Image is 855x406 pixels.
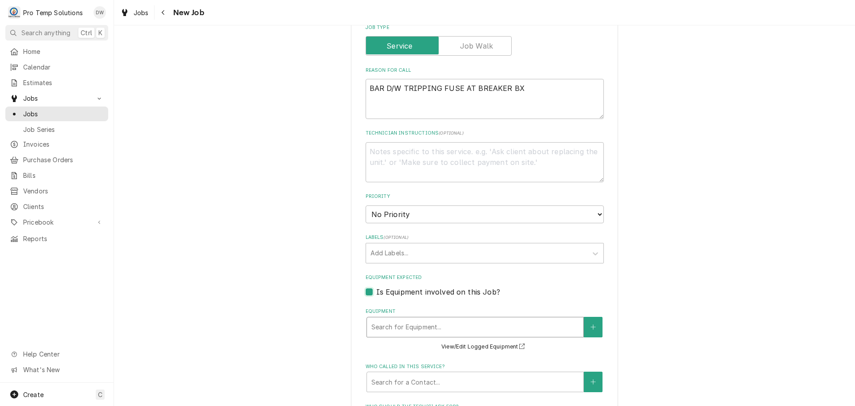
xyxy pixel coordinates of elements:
a: Go to Jobs [5,91,108,106]
div: Labels [366,234,604,263]
a: Job Series [5,122,108,137]
span: Purchase Orders [23,155,104,164]
a: Purchase Orders [5,152,108,167]
a: Estimates [5,75,108,90]
div: Reason For Call [366,67,604,119]
a: Vendors [5,184,108,198]
div: DW [94,6,106,19]
span: Calendar [23,62,104,72]
a: Bills [5,168,108,183]
span: Ctrl [81,28,92,37]
label: Who called in this service? [366,363,604,370]
button: Create New Equipment [584,317,603,337]
span: Create [23,391,44,398]
label: Labels [366,234,604,241]
a: Jobs [117,5,152,20]
div: Dana Williams's Avatar [94,6,106,19]
span: What's New [23,365,103,374]
a: Jobs [5,107,108,121]
div: Job Type [366,24,604,56]
div: Technician Instructions [366,130,604,182]
label: Equipment [366,308,604,315]
textarea: BAR D/W TRIPPING FUSE AT BREAKER BX [366,79,604,119]
a: Go to What's New [5,362,108,377]
span: Home [23,47,104,56]
button: View/Edit Logged Equipment [440,341,529,353]
a: Home [5,44,108,59]
a: Go to Pricebook [5,215,108,230]
span: Invoices [23,139,104,149]
svg: Create New Contact [590,379,596,385]
div: Pro Temp Solutions [23,8,83,17]
div: Equipment [366,308,604,352]
span: Jobs [23,109,104,119]
span: Vendors [23,186,104,196]
span: K [98,28,102,37]
span: Reports [23,234,104,243]
span: Jobs [23,94,90,103]
button: Search anythingCtrlK [5,25,108,41]
button: Create New Contact [584,372,603,392]
label: Priority [366,193,604,200]
span: Help Center [23,349,103,359]
span: C [98,390,102,399]
span: Clients [23,202,104,211]
button: Navigate back [156,5,171,20]
span: ( optional ) [383,235,408,240]
span: Job Series [23,125,104,134]
span: Pricebook [23,217,90,227]
span: ( optional ) [439,131,464,135]
svg: Create New Equipment [590,324,596,330]
label: Is Equipment involved on this Job? [376,287,500,297]
a: Go to Help Center [5,347,108,361]
label: Equipment Expected [366,274,604,281]
div: Priority [366,193,604,223]
label: Job Type [366,24,604,31]
span: New Job [171,7,204,19]
span: Bills [23,171,104,180]
a: Reports [5,231,108,246]
div: P [8,6,20,19]
div: Pro Temp Solutions's Avatar [8,6,20,19]
div: Equipment Expected [366,274,604,297]
a: Clients [5,199,108,214]
a: Invoices [5,137,108,152]
span: Search anything [21,28,70,37]
span: Estimates [23,78,104,87]
a: Calendar [5,60,108,74]
span: Jobs [134,8,149,17]
div: Who called in this service? [366,363,604,392]
label: Technician Instructions [366,130,604,137]
label: Reason For Call [366,67,604,74]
